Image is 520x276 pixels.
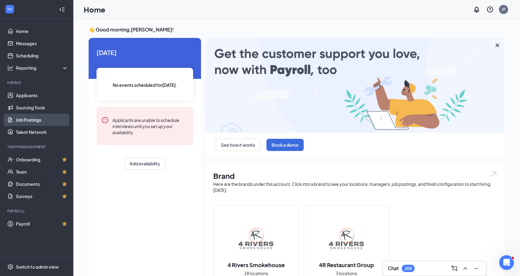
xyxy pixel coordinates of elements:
[494,42,501,49] svg: Cross
[16,178,68,190] a: DocumentsCrown
[216,139,260,151] button: See how it works
[16,50,68,62] a: Scheduling
[405,266,412,271] div: 209
[16,166,68,178] a: TeamCrown
[266,139,304,151] button: Book a demo
[502,7,506,12] div: JP
[124,157,165,170] button: Add availability
[16,89,68,101] a: Applicants
[113,82,177,88] span: No events scheduled for [DATE] .
[471,263,481,273] button: Minimize
[213,171,497,181] h1: Brand
[7,6,13,12] svg: WorkstreamLogo
[7,264,13,270] svg: Settings
[16,101,68,114] a: Sourcing Tools
[222,261,291,269] h2: 4 Rivers Smokehouse
[473,6,480,13] svg: Notifications
[473,265,480,272] svg: Minimize
[7,65,13,71] svg: Analysis
[460,263,470,273] button: ChevronUp
[16,126,68,138] a: Talent Network
[84,4,105,15] h1: Home
[7,208,67,214] div: Payroll
[16,190,68,202] a: SurveysCrown
[16,218,68,230] a: PayrollCrown
[112,116,188,135] div: Applicants are unable to schedule interviews until you set up your availability.
[16,114,68,126] a: Job Postings
[236,219,276,259] img: 4 Rivers Smokehouse
[97,48,193,57] span: [DATE]
[388,265,399,272] h3: Chat
[486,6,494,13] svg: QuestionInfo
[16,25,68,37] a: Home
[327,219,366,259] img: 4R Restaurant Group
[16,37,68,50] a: Messages
[206,38,505,133] img: payroll-large.gif
[59,6,65,13] svg: Collapse
[16,65,68,71] div: Reporting
[7,144,67,149] div: Team Management
[16,153,68,166] a: OnboardingCrown
[213,181,497,193] div: Here are the brands under this account. Click into a brand to see your locations, managers, job p...
[101,116,109,124] svg: Error
[462,265,469,272] svg: ChevronUp
[313,261,380,269] h2: 4R Restaurant Group
[451,265,458,272] svg: ComposeMessage
[489,171,497,178] img: open.6027fd2a22e1237b5b06.svg
[89,26,505,33] h3: 👋 Good morning, [PERSON_NAME] !
[449,263,459,273] button: ComposeMessage
[16,264,59,270] div: Switch to admin view
[499,255,514,270] iframe: Intercom live chat
[7,80,67,85] div: Hiring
